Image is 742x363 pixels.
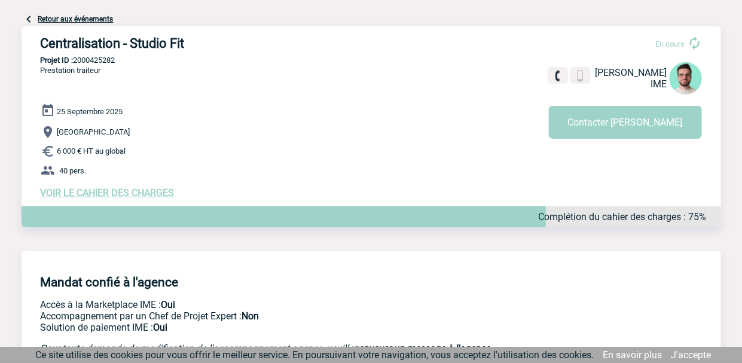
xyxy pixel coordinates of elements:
a: VOIR LE CAHIER DES CHARGES [41,187,175,199]
span: Ce site utilise des cookies pour vous offrir le meilleur service. En poursuivant votre navigation... [36,349,594,361]
p: Prestation payante [41,310,537,322]
a: Retour aux événements [38,15,114,23]
span: Prestation traiteur [41,66,101,75]
em: Pour toute demande de modification de l'accompagnement agence, veuillez [41,343,490,354]
span: 40 pers. [60,166,87,175]
p: Conformité aux process achat client, Prise en charge de la facturation, Mutualisation de plusieur... [41,322,537,333]
a: J'accepte [671,349,712,361]
h3: Centralisation - Studio Fit [41,36,399,51]
img: fixe.png [552,71,563,81]
p: Accès à la Marketplace IME : [41,299,537,310]
b: Oui [154,322,168,333]
a: envoyer un message à l'agence [359,343,490,354]
b: Non [242,310,259,322]
b: Oui [161,299,176,310]
img: 121547-2.png [670,62,702,94]
span: 6 000 € HT au global [57,147,126,156]
span: [GEOGRAPHIC_DATA] [57,128,130,137]
img: portable.png [575,71,586,81]
span: En cours [656,39,685,48]
span: 25 Septembre 2025 [57,107,123,116]
b: Projet ID : [41,56,74,65]
span: IME [651,78,667,90]
h4: Mandat confié à l'agence [41,275,179,289]
p: 2000425282 [22,56,721,65]
span: [PERSON_NAME] [596,67,667,78]
button: Contacter [PERSON_NAME] [549,106,702,139]
a: En savoir plus [603,349,662,361]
